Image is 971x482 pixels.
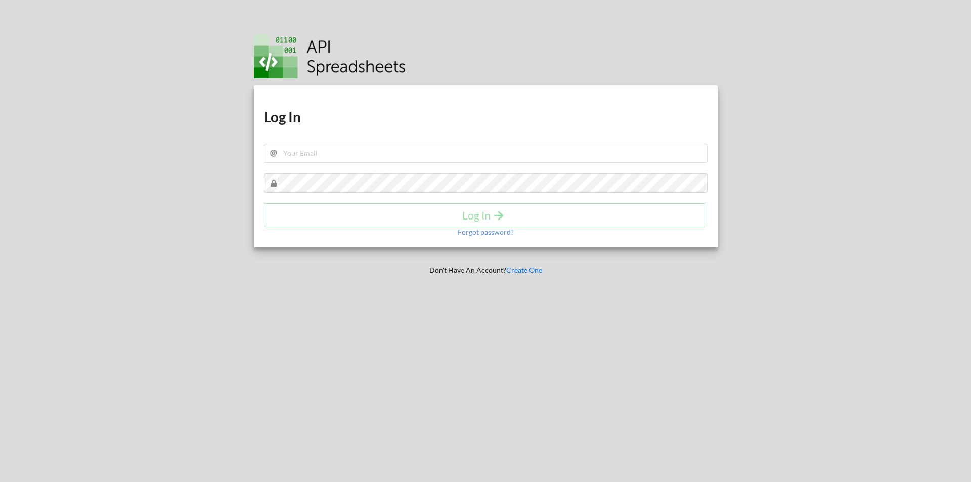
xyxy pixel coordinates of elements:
input: Your Email [264,144,708,163]
p: Forgot password? [458,227,514,237]
a: Create One [506,266,542,274]
h1: Log In [264,108,708,126]
p: Don't Have An Account? [247,265,725,275]
img: Logo.png [254,34,406,78]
